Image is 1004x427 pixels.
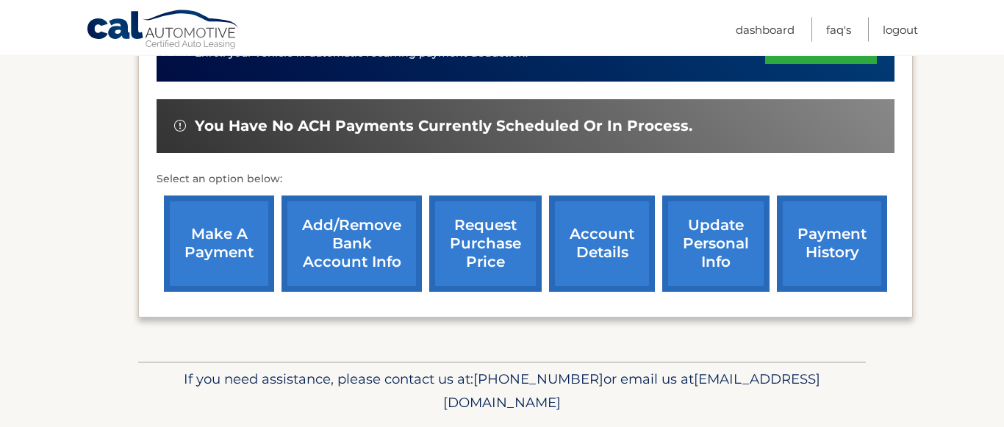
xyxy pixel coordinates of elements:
[195,117,692,135] span: You have no ACH payments currently scheduled or in process.
[148,367,856,415] p: If you need assistance, please contact us at: or email us at
[549,195,655,292] a: account details
[662,195,770,292] a: update personal info
[429,195,542,292] a: request purchase price
[86,10,240,52] a: Cal Automotive
[473,370,603,387] span: [PHONE_NUMBER]
[736,18,795,42] a: Dashboard
[883,18,918,42] a: Logout
[174,120,186,132] img: alert-white.svg
[282,195,422,292] a: Add/Remove bank account info
[157,171,894,188] p: Select an option below:
[777,195,887,292] a: payment history
[826,18,851,42] a: FAQ's
[164,195,274,292] a: make a payment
